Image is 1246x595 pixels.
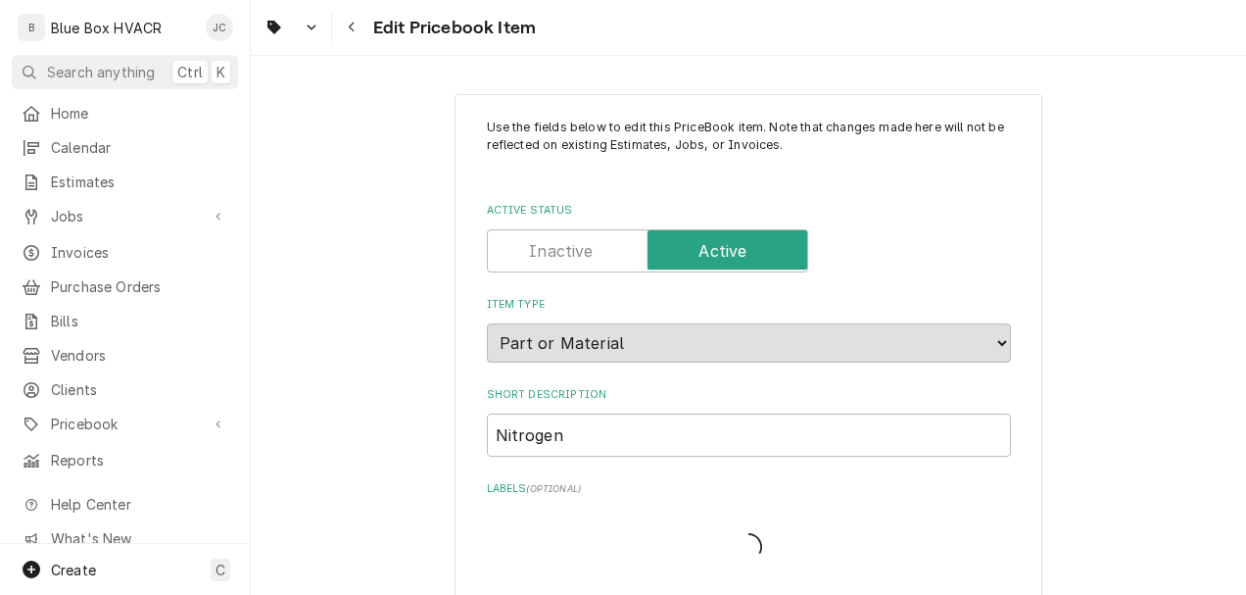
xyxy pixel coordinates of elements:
span: Reports [51,450,228,471]
a: Go to What's New [12,522,238,555]
label: Short Description [487,387,1011,403]
p: Use the fields below to edit this PriceBook item. Note that changes made here will not be reflect... [487,119,1011,173]
div: Short Description [487,387,1011,457]
span: ( optional ) [526,483,581,494]
a: Vendors [12,339,238,372]
a: Home [12,97,238,129]
span: Search anything [47,62,155,82]
span: Ctrl [177,62,203,82]
span: Clients [51,379,228,400]
label: Active Status [487,203,1011,219]
div: Blue Box HVACR [51,18,162,38]
span: Jobs [51,206,199,226]
span: Edit Pricebook Item [367,15,536,41]
span: Home [51,103,228,124]
label: Item Type [487,297,1011,313]
span: Vendors [51,345,228,366]
span: Create [51,562,96,578]
a: Clients [12,373,238,406]
span: Help Center [51,494,226,515]
a: Invoices [12,236,238,269]
span: Estimates [51,172,228,192]
a: Go to [257,12,327,43]
button: Navigate back [336,12,367,43]
div: Active Status [487,203,1011,273]
a: Go to Pricebook [12,408,238,440]
span: C [216,560,225,580]
a: Go to Jobs [12,200,238,232]
span: Bills [51,311,228,331]
span: Invoices [51,242,228,263]
div: Item Type [487,297,1011,363]
span: Purchase Orders [51,276,228,297]
a: Purchase Orders [12,271,238,303]
div: Labels [487,481,1011,569]
div: JC [206,14,233,41]
a: Go to Help Center [12,488,238,521]
a: Estimates [12,166,238,198]
button: Search anythingCtrlK [12,55,238,89]
label: Labels [487,481,1011,497]
a: Bills [12,305,238,337]
span: K [216,62,225,82]
span: Calendar [51,137,228,158]
a: Calendar [12,131,238,164]
span: Pricebook [51,414,199,434]
div: B [18,14,45,41]
div: Josh Canfield's Avatar [206,14,233,41]
a: Reports [12,444,238,476]
span: Loading... [735,527,762,569]
span: What's New [51,528,226,549]
input: Name used to describe this Part or Material [487,414,1011,457]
